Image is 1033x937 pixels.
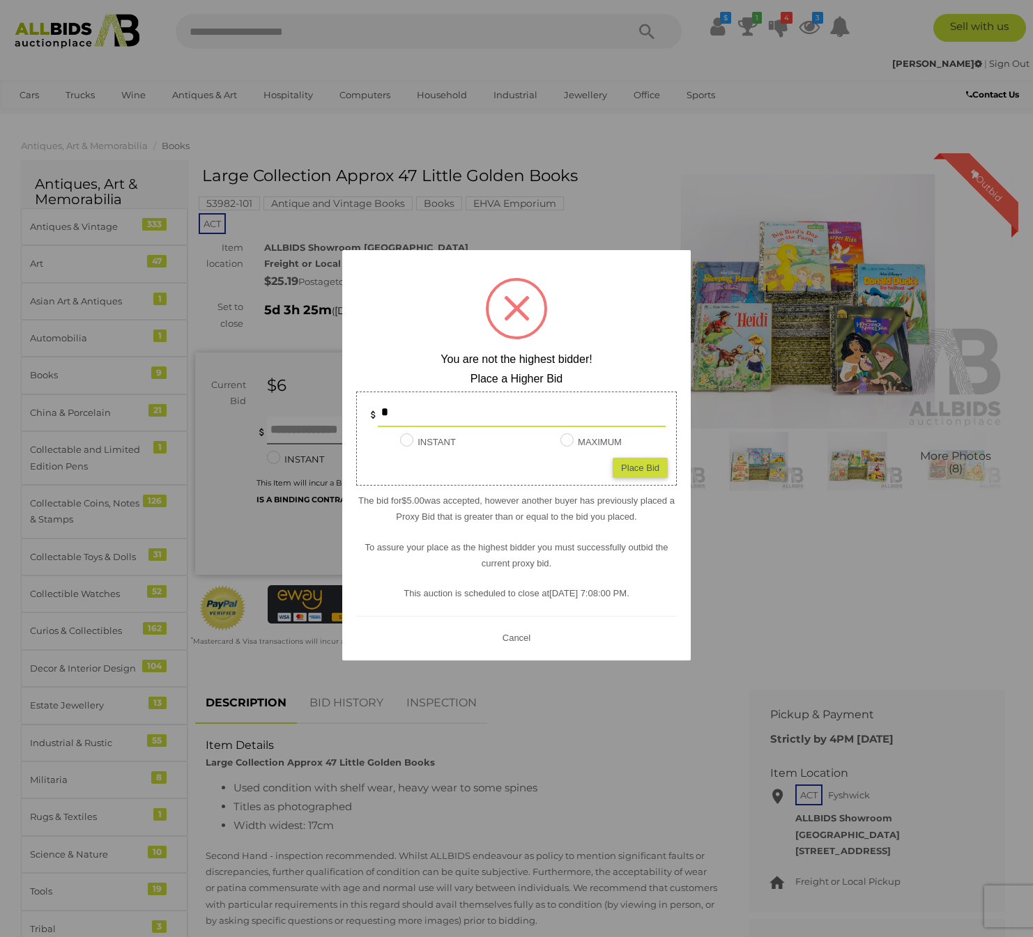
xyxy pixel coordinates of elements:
[498,628,535,646] button: Cancel
[356,372,677,385] h2: Place a Higher Bid
[356,492,677,525] p: The bid for was accepted, however another buyer has previously placed a Proxy Bid that is greater...
[400,434,456,450] label: INSTANT
[560,434,622,450] label: MAXIMUM
[549,588,627,598] span: [DATE] 7:08:00 PM
[356,353,677,366] h2: You are not the highest bidder!
[356,585,677,601] p: This auction is scheduled to close at .
[401,495,424,505] span: $5.00
[613,457,668,477] div: Place Bid
[356,539,677,571] p: To assure your place as the highest bidder you must successfully outbid the current proxy bid.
